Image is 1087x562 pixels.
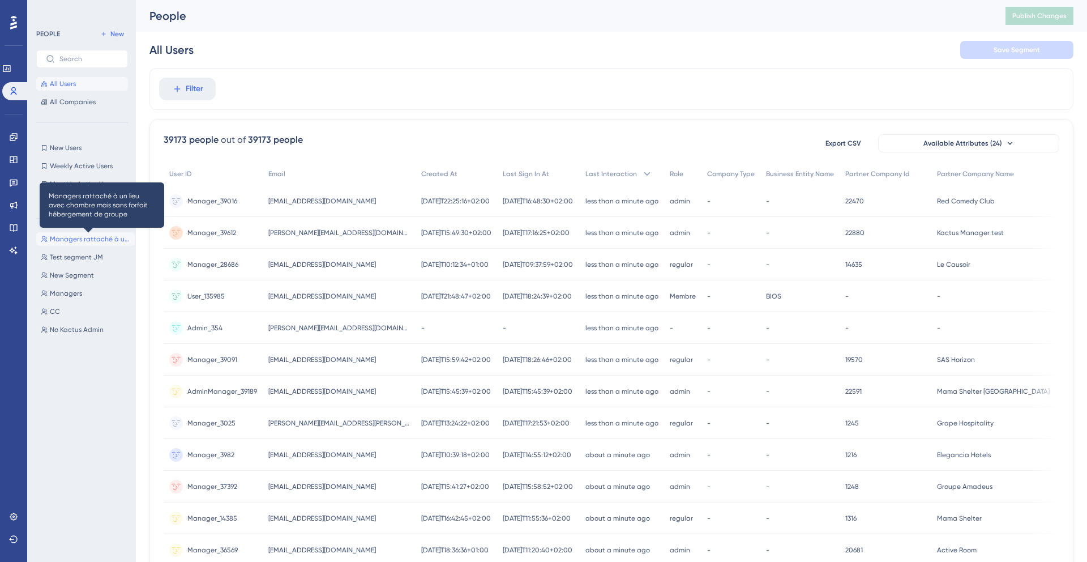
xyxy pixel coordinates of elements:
[585,483,650,491] time: about a minute ago
[585,169,637,178] span: Last Interaction
[585,546,650,554] time: about a minute ago
[766,546,769,555] span: -
[268,169,285,178] span: Email
[585,451,650,459] time: about a minute ago
[937,482,992,491] span: Groupe Amadeus
[707,355,711,364] span: -
[187,323,222,333] span: Admin_354
[878,134,1059,152] button: Available Attributes (24)
[36,177,128,191] button: Monthly Active Users
[766,387,769,396] span: -
[707,323,711,333] span: -
[670,355,693,364] span: regular
[421,355,491,364] span: [DATE]T15:59:42+02:00
[937,228,1004,237] span: Kactus Manager test
[707,450,711,459] span: -
[421,197,490,206] span: [DATE]T22:25:16+02:00
[670,323,673,333] span: -
[421,228,491,237] span: [DATE]T15:49:30+02:00
[421,323,425,333] span: -
[670,228,690,237] span: admin
[766,260,769,269] span: -
[707,514,711,523] span: -
[1012,11,1067,20] span: Publish Changes
[50,289,82,298] span: Managers
[50,235,130,244] span: Managers rattaché à un lieu avec chambre mais sans forfait hébergement de groupe
[187,482,237,491] span: Manager_37392
[707,419,711,428] span: -
[268,228,410,237] span: [PERSON_NAME][EMAIL_ADDRESS][DOMAIN_NAME]
[845,355,863,364] span: 19570
[585,388,658,395] time: less than a minute ago
[50,307,60,316] span: CC
[707,387,711,396] span: -
[186,82,203,96] span: Filter
[268,482,376,491] span: [EMAIL_ADDRESS][DOMAIN_NAME]
[766,292,781,301] span: BIOS
[766,355,769,364] span: -
[845,514,857,523] span: 1316
[923,139,1002,148] span: Available Attributes (24)
[187,228,236,237] span: Manager_39612
[960,41,1073,59] button: Save Segment
[268,260,376,269] span: [EMAIL_ADDRESS][DOMAIN_NAME]
[503,387,572,396] span: [DATE]T15:45:39+02:00
[766,169,834,178] span: Business Entity Name
[187,387,257,396] span: AdminManager_39189
[766,228,769,237] span: -
[707,292,711,301] span: -
[670,260,693,269] span: regular
[50,253,103,262] span: Test segment JM
[187,450,234,459] span: Manager_3982
[268,387,376,396] span: [EMAIL_ADDRESS][DOMAIN_NAME]
[36,287,135,300] button: Managers
[36,250,135,264] button: Test segment JM
[845,323,849,333] span: -
[187,292,225,301] span: User_135985
[766,323,769,333] span: -
[937,450,991,459] span: Elegancia Hotels
[421,169,457,178] span: Created At
[421,450,490,459] span: [DATE]T10:39:18+02:00
[845,387,862,396] span: 22591
[503,169,549,178] span: Last Sign In At
[268,546,376,555] span: [EMAIL_ADDRESS][DOMAIN_NAME]
[149,8,977,24] div: People
[845,292,849,301] span: -
[845,169,910,178] span: Partner Company Id
[110,29,124,39] span: New
[50,79,76,88] span: All Users
[585,229,658,237] time: less than a minute ago
[670,419,693,428] span: regular
[36,269,135,282] button: New Segment
[268,323,410,333] span: [PERSON_NAME][EMAIL_ADDRESS][DOMAIN_NAME]
[503,292,572,301] span: [DATE]T18:24:39+02:00
[670,546,690,555] span: admin
[670,169,683,178] span: Role
[503,228,570,237] span: [DATE]T17:16:25+02:00
[766,482,769,491] span: -
[149,42,194,58] div: All Users
[187,514,237,523] span: Manager_14385
[585,356,658,364] time: less than a minute ago
[766,197,769,206] span: -
[815,134,871,152] button: Export CSV
[585,261,658,269] time: less than a minute ago
[937,514,982,523] span: Mama Shelter
[268,292,376,301] span: [EMAIL_ADDRESS][DOMAIN_NAME]
[50,143,82,152] span: New Users
[937,419,994,428] span: Grape Hospitality
[845,482,859,491] span: 1248
[937,260,970,269] span: Le Causoir
[994,45,1040,54] span: Save Segment
[421,260,489,269] span: [DATE]T10:12:34+01:00
[187,546,238,555] span: Manager_36569
[766,450,769,459] span: -
[36,323,135,337] button: No Kactus Admin
[36,77,128,91] button: All Users
[937,323,940,333] span: -
[670,514,693,523] span: regular
[36,159,128,173] button: Weekly Active Users
[187,355,237,364] span: Manager_39091
[503,450,571,459] span: [DATE]T14:55:12+02:00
